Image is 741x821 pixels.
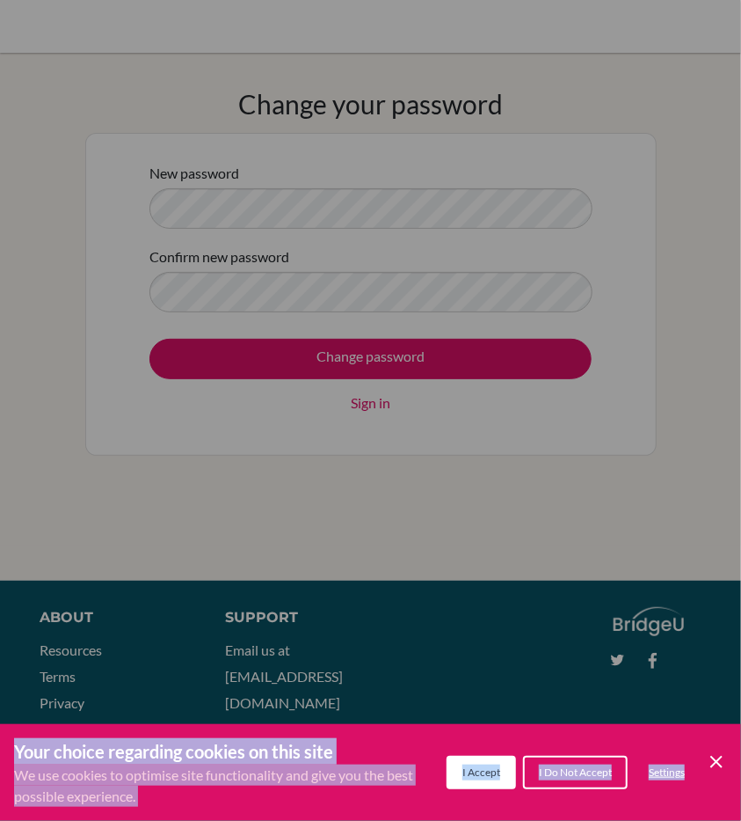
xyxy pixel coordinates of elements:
h3: Your choice regarding cookies on this site [14,738,447,765]
span: Settings [649,766,685,779]
button: Save and close [706,751,727,773]
button: I Do Not Accept [523,756,628,789]
span: I Accept [462,766,500,779]
p: We use cookies to optimise site functionality and give you the best possible experience. [14,765,447,807]
span: I Do Not Accept [539,766,612,779]
button: Settings [635,758,699,788]
button: I Accept [447,756,516,789]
